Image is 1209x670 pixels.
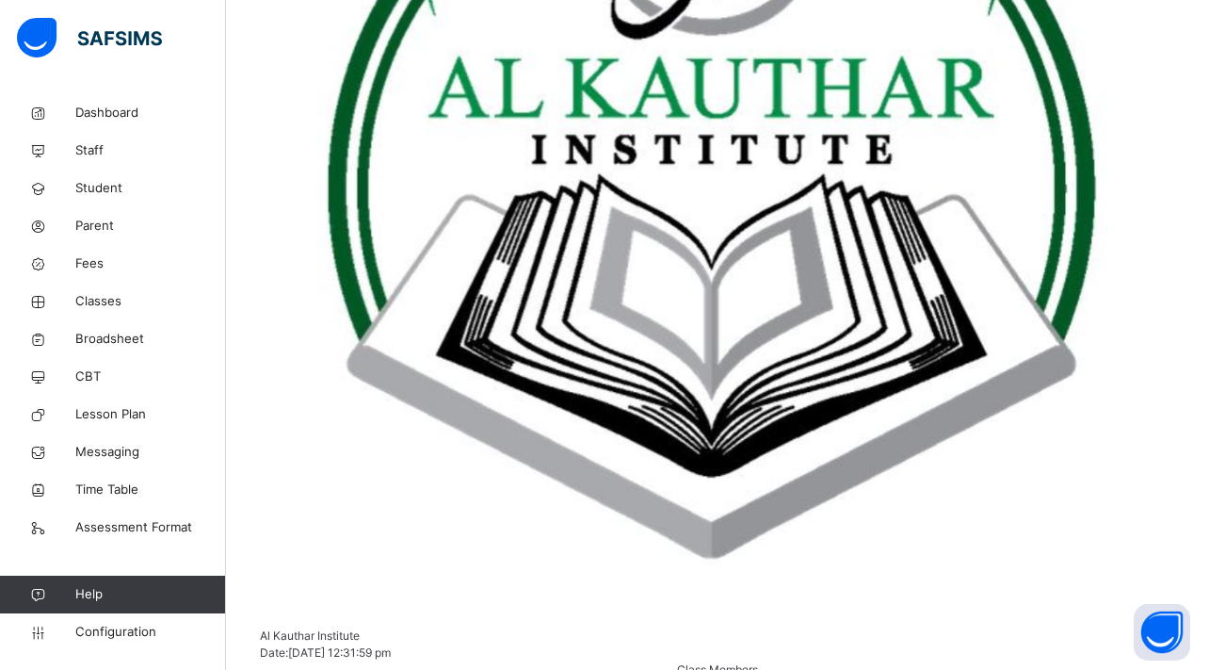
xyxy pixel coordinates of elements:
[75,330,226,349] span: Broadsheet
[75,179,226,198] span: Student
[75,405,226,424] span: Lesson Plan
[260,645,288,660] span: Date:
[75,292,226,311] span: Classes
[75,481,226,499] span: Time Table
[75,623,225,642] span: Configuration
[75,141,226,160] span: Staff
[260,629,360,643] span: Al Kauthar Institute
[75,368,226,386] span: CBT
[1134,604,1190,661] button: Open asap
[75,217,226,236] span: Parent
[75,518,226,537] span: Assessment Format
[75,104,226,123] span: Dashboard
[75,443,226,462] span: Messaging
[17,18,162,57] img: safsims
[75,254,226,273] span: Fees
[288,645,391,660] span: [DATE] 12:31:59 pm
[75,585,225,604] span: Help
